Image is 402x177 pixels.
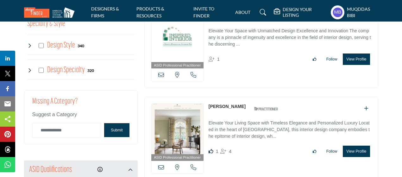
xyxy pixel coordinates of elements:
b: 340 [78,44,84,48]
a: [PERSON_NAME] [209,104,246,109]
a: Information about [97,167,103,172]
input: Select Design Style checkbox [39,43,44,48]
h5: Muqddas BiBi [347,6,378,18]
button: Follow [322,146,342,157]
img: Site Logo [24,7,78,18]
i: Like [209,149,213,154]
h4: Design Style: Styles that range from contemporary to Victorian to meet any aesthetic vision. [47,40,75,51]
button: Submit [104,123,129,137]
button: View Profile [343,54,370,65]
a: ASID Professional Practitioner [151,104,204,161]
img: ASID Qualified Practitioners Badge Icon [252,105,280,113]
div: 320 Results For Design Specialty [87,67,94,73]
div: DESIGN YOUR LISTING [274,7,328,18]
h4: Design Specialty: Sustainable, accessible, health-promoting, neurodiverse-friendly, age-in-place,... [47,65,85,76]
a: Elevate Your Living Space with Timeless Elegance and Personalized Luxury Located in the heart of ... [209,116,372,141]
div: Click to view information [97,166,103,174]
p: Jan Showers [209,103,246,110]
h2: Missing a Category? [32,97,129,111]
button: Follow [322,54,342,65]
span: ASID Professional Practitioner [154,63,201,68]
a: ASID Professional Practitioner [151,11,204,69]
input: Select Design Specialty checkbox [39,68,44,73]
p: Elevate Your Living Space with Timeless Elegance and Personalized Luxury Located in the heart of ... [209,120,372,141]
div: 340 Results For Design Style [78,43,84,48]
a: DESIGNERS & FIRMS [91,6,119,18]
p: Elevate Your Space with Unmatched Design Excellence and Innovation The company is a pinnacle of i... [209,28,372,49]
button: Like listing [309,54,321,65]
span: 1 [217,56,220,62]
div: Followers [220,148,231,155]
a: INVITE TO FINDER [193,6,214,18]
button: View Profile [343,146,370,157]
button: Show hide supplier dropdown [331,5,344,19]
img: Jan Showers [151,104,204,154]
img: Amy McAtee [151,11,204,62]
button: Specialty & Style [27,18,65,30]
a: Search [254,7,270,17]
div: Followers [209,55,220,63]
a: ABOUT [235,9,250,15]
a: Add To List [364,106,368,111]
span: ASID Professional Practitioner [154,155,201,160]
span: 4 [229,149,231,154]
b: 320 [87,68,94,73]
h5: DESIGN YOUR LISTING [283,7,328,18]
span: 1 [216,149,218,154]
a: Elevate Your Space with Unmatched Design Excellence and Innovation The company is a pinnacle of i... [209,24,372,49]
span: Suggest a Category [32,112,77,117]
button: Like listing [309,146,321,157]
input: Category Name [32,123,101,138]
h2: ASID Qualifications [29,164,72,176]
a: PRODUCTS & RESOURCES [136,6,164,18]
